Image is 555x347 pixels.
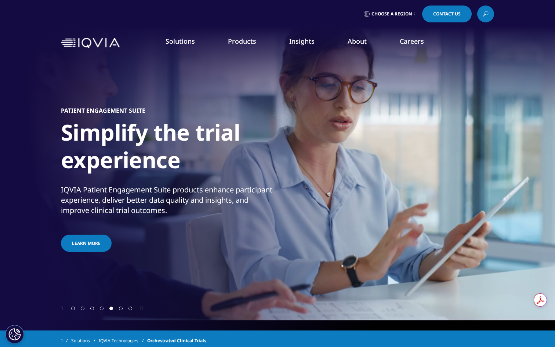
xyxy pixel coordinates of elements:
[128,307,132,310] span: Go to slide 7
[289,37,315,46] a: Insights
[348,37,367,46] a: About
[166,37,195,46] a: Solutions
[228,37,256,46] a: Products
[61,185,276,220] p: IQVIA Patient Engagement Suite products enhance participant experience, deliver better data quali...
[422,6,472,22] a: Contact Us
[6,325,24,343] button: Cookie Settings
[61,38,120,48] img: IQVIA Healthcare Information Technology and Pharma Clinical Research Company
[119,307,123,310] span: Go to slide 6
[371,11,412,17] span: Choose a Region
[61,119,336,178] h1: Simplify the trial experience
[433,12,461,16] span: Contact Us
[141,305,142,312] div: Next slide
[100,307,104,310] span: Go to slide 4
[72,240,101,246] span: Learn more
[400,37,424,46] a: Careers
[61,107,145,114] h5: PATIENT ENGAGEMENT SUITE
[123,26,494,60] nav: Primary
[90,307,94,310] span: Go to slide 3
[61,55,494,305] div: 5 / 7
[81,307,84,310] span: Go to slide 2
[61,305,63,312] div: Previous slide
[109,307,113,310] span: Go to slide 5
[61,235,112,252] a: Learn more
[71,307,75,310] span: Go to slide 1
